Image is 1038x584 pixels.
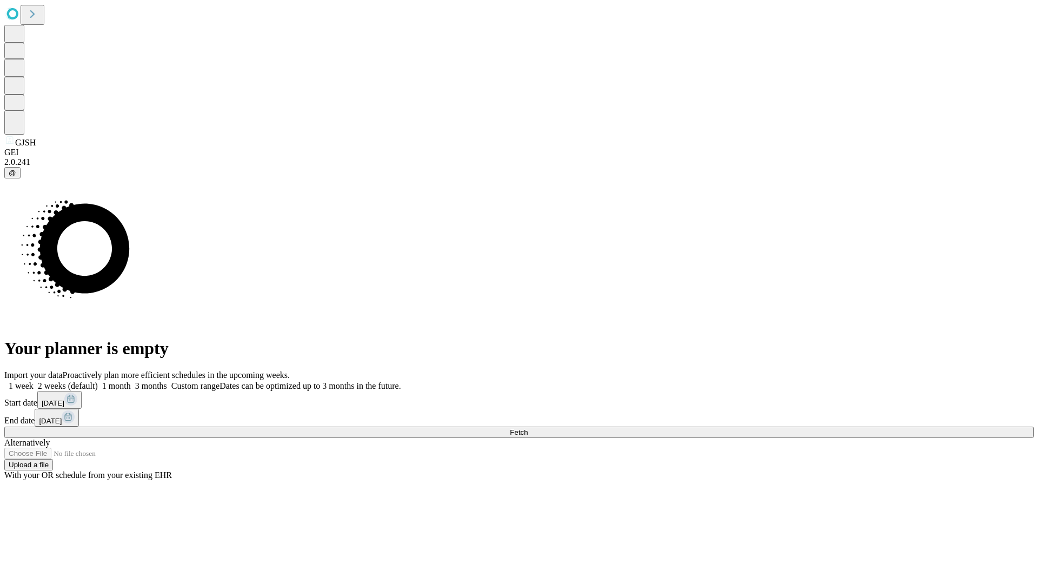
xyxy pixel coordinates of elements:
span: @ [9,169,16,177]
div: 2.0.241 [4,157,1034,167]
button: @ [4,167,21,178]
span: Fetch [510,428,528,436]
span: 2 weeks (default) [38,381,98,390]
div: Start date [4,391,1034,409]
span: Custom range [171,381,219,390]
span: With your OR schedule from your existing EHR [4,470,172,480]
span: Alternatively [4,438,50,447]
span: 1 month [102,381,131,390]
span: [DATE] [42,399,64,407]
span: 1 week [9,381,34,390]
button: Fetch [4,427,1034,438]
h1: Your planner is empty [4,339,1034,359]
button: Upload a file [4,459,53,470]
span: 3 months [135,381,167,390]
button: [DATE] [35,409,79,427]
div: End date [4,409,1034,427]
span: Import your data [4,370,63,380]
span: [DATE] [39,417,62,425]
div: GEI [4,148,1034,157]
span: Dates can be optimized up to 3 months in the future. [219,381,401,390]
button: [DATE] [37,391,82,409]
span: Proactively plan more efficient schedules in the upcoming weeks. [63,370,290,380]
span: GJSH [15,138,36,147]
